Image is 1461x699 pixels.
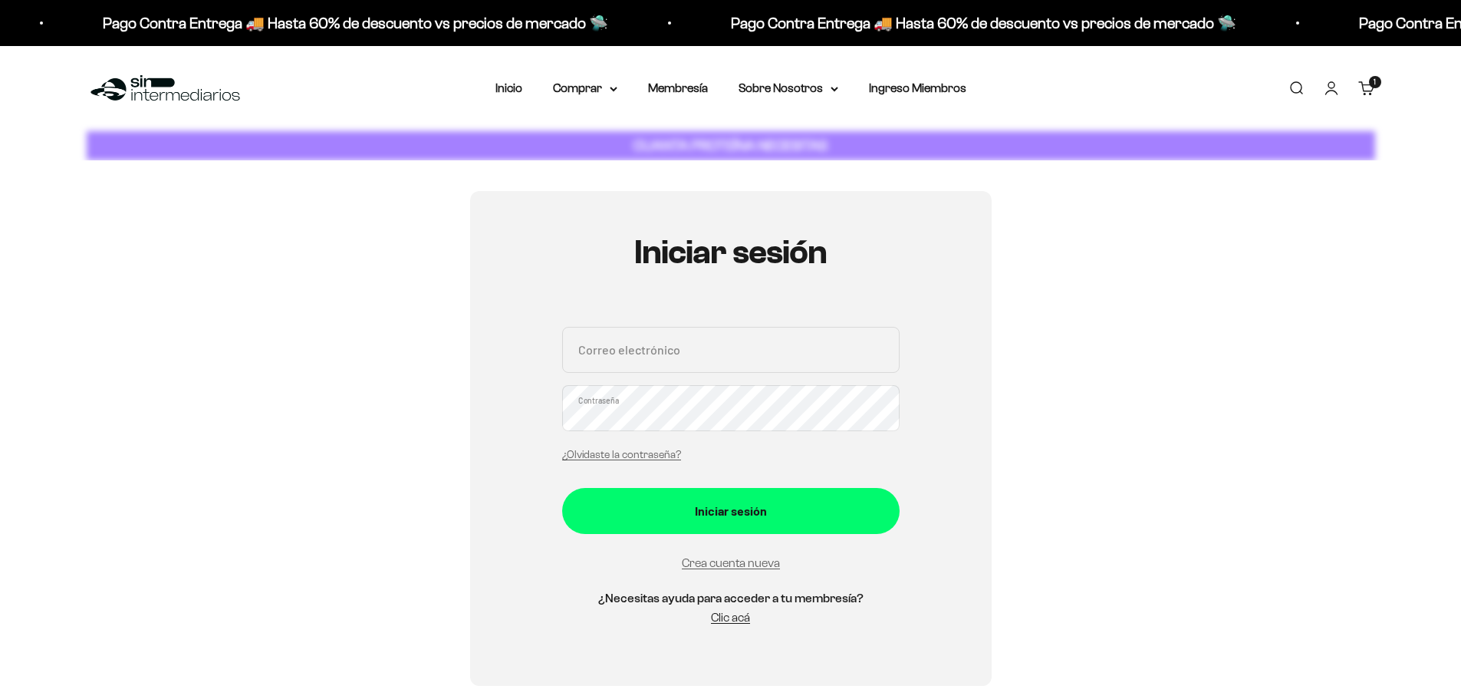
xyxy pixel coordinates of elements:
p: Pago Contra Entrega 🚚 Hasta 60% de descuento vs precios de mercado 🛸 [100,11,605,35]
p: Pago Contra Entrega 🚚 Hasta 60% de descuento vs precios de mercado 🛸 [728,11,1233,35]
a: Crea cuenta nueva [682,556,780,569]
div: Iniciar sesión [593,501,869,521]
a: Ingreso Miembros [869,81,966,94]
strong: CUANTA PROTEÍNA NECESITAS [633,137,828,153]
a: Inicio [495,81,522,94]
summary: Comprar [553,78,617,98]
button: Iniciar sesión [562,488,900,534]
summary: Sobre Nosotros [739,78,838,98]
a: Clic acá [711,611,750,624]
a: Membresía [648,81,708,94]
span: 1 [1374,78,1376,86]
h5: ¿Necesitas ayuda para acceder a tu membresía? [562,589,900,608]
a: ¿Olvidaste la contraseña? [562,449,681,460]
h1: Iniciar sesión [562,234,900,271]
